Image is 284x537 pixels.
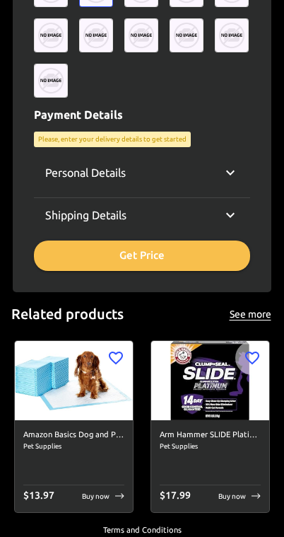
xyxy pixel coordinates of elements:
[23,429,124,441] h6: Amazon Basics Dog and Puppy Pee Pads with Leak-Proof Quick-Dry Design for Potty Training, Heavy D...
[34,106,250,123] p: Payment Details
[34,241,250,270] button: Get Price
[160,490,191,501] span: $ 17.99
[160,441,261,452] span: Pet Supplies
[34,64,68,98] img: uc
[34,198,250,232] div: Shipping Details
[23,490,54,501] span: $ 13.97
[34,18,68,52] img: uc
[160,429,261,441] h6: Arm Hammer SLIDE Platinum Multi-Cat Easy Clean-Up Clumping Cat Litter, 14 Days of Odor Control 18 lb
[124,18,158,52] img: uc
[170,18,203,52] img: uc
[151,341,269,420] img: Arm Hammer SLIDE Platinum Multi-Cat Easy Clean-Up Clumping Cat Litter, 14 Days of Odor Control 18...
[15,341,133,420] img: Amazon Basics Dog and Puppy Pee Pads with Leak-Proof Quick-Dry Design for Potty Training, Heavy D...
[227,306,273,323] button: See more
[34,156,250,190] div: Personal Details
[45,164,126,181] p: Personal Details
[82,491,110,502] p: Buy now
[11,305,124,324] h5: Related products
[79,18,113,52] img: uc
[215,18,249,52] img: uc
[218,491,246,502] p: Buy now
[23,441,124,452] span: Pet Supplies
[38,134,187,144] p: Please, enter your delivery details to get started
[103,526,182,534] a: Terms and Conditions
[45,207,126,224] p: Shipping Details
